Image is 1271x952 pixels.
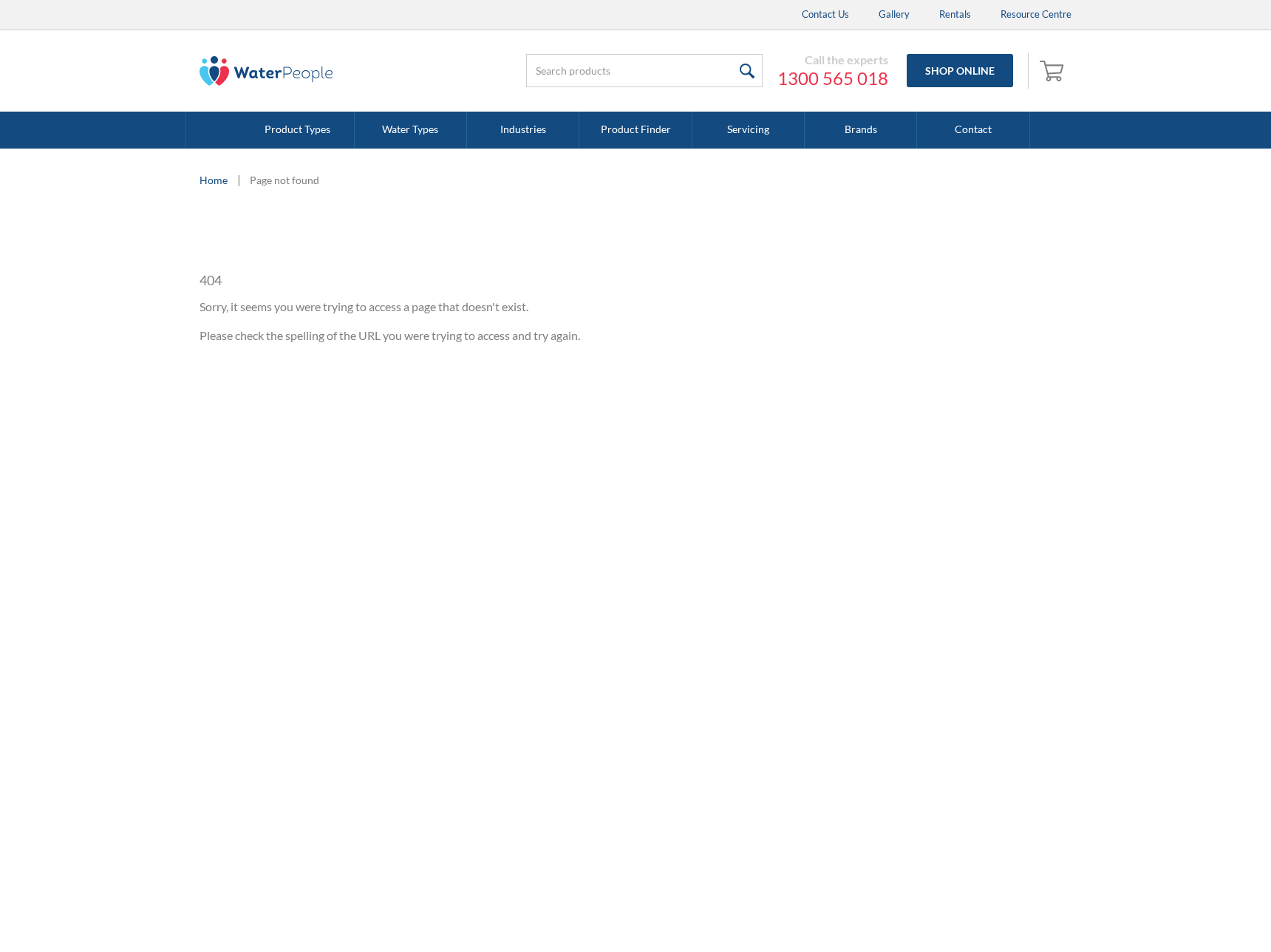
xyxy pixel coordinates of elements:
[777,67,888,89] a: 1300 565 018
[200,172,228,188] a: Home
[579,112,692,149] a: Product Finder
[1036,53,1071,89] a: Open cart
[200,298,776,316] p: Sorry, it seems you were trying to access a page that doesn't exist.
[526,54,763,87] input: Search products
[250,172,319,188] div: Page not found
[777,52,888,67] div: Call the experts
[200,327,776,344] p: Please check the spelling of the URL you were trying to access and try again.
[907,54,1013,87] a: Shop Online
[355,112,467,149] a: Water Types
[692,112,805,149] a: Servicing
[1040,58,1068,82] img: shopping cart
[200,56,333,86] img: The Water People
[917,112,1029,149] a: Contact
[235,171,242,188] div: |
[805,112,917,149] a: Brands
[467,112,579,149] a: Industries
[200,271,776,290] h1: 404
[242,112,354,149] a: Product Types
